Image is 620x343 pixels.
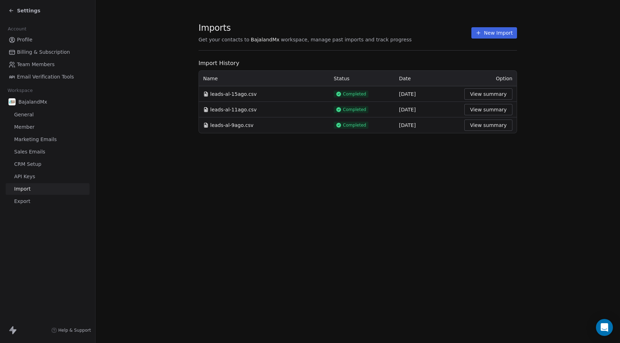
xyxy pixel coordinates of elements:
div: Open Intercom Messenger [596,319,613,336]
a: Sales Emails [6,146,90,158]
span: API Keys [14,173,35,180]
a: CRM Setup [6,158,90,170]
span: leads-al-11ago.csv [210,106,257,113]
span: Completed [343,107,366,112]
span: Import History [199,59,517,68]
div: [DATE] [399,122,456,129]
span: Name [203,75,218,82]
span: Billing & Subscription [17,48,70,56]
a: Help & Support [51,327,91,333]
span: Member [14,123,35,131]
span: Team Members [17,61,54,68]
a: Import [6,183,90,195]
span: Import [14,185,30,193]
span: Account [5,24,29,34]
span: Export [14,198,30,205]
a: API Keys [6,171,90,182]
span: workspace, manage past imports and track progress [281,36,412,43]
a: Billing & Subscription [6,46,90,58]
span: Marketing Emails [14,136,57,143]
a: Marketing Emails [6,134,90,145]
span: Imports [199,23,412,33]
span: BajalandMx [18,98,47,105]
div: [DATE] [399,106,456,113]
span: General [14,111,34,118]
span: Workspace [5,85,36,96]
span: Profile [17,36,33,43]
a: Email Verification Tools [6,71,90,83]
span: Option [496,76,512,81]
a: General [6,109,90,121]
span: Settings [17,7,40,14]
span: Email Verification Tools [17,73,74,81]
span: Status [334,76,350,81]
button: View summary [464,120,512,131]
span: leads-al-9ago.csv [210,122,253,129]
a: Member [6,121,90,133]
span: Completed [343,91,366,97]
a: Team Members [6,59,90,70]
span: Completed [343,122,366,128]
div: [DATE] [399,91,456,98]
span: Get your contacts to [199,36,249,43]
span: Help & Support [58,327,91,333]
span: Sales Emails [14,148,45,156]
img: ppic-bajaland-logo.jpg [8,98,16,105]
a: Profile [6,34,90,46]
a: Settings [8,7,40,14]
span: Date [399,76,411,81]
span: BajalandMx [251,36,280,43]
span: leads-al-15ago.csv [210,91,257,98]
button: View summary [464,104,512,115]
button: New Import [471,27,517,39]
button: View summary [464,88,512,100]
a: Export [6,196,90,207]
span: CRM Setup [14,161,41,168]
